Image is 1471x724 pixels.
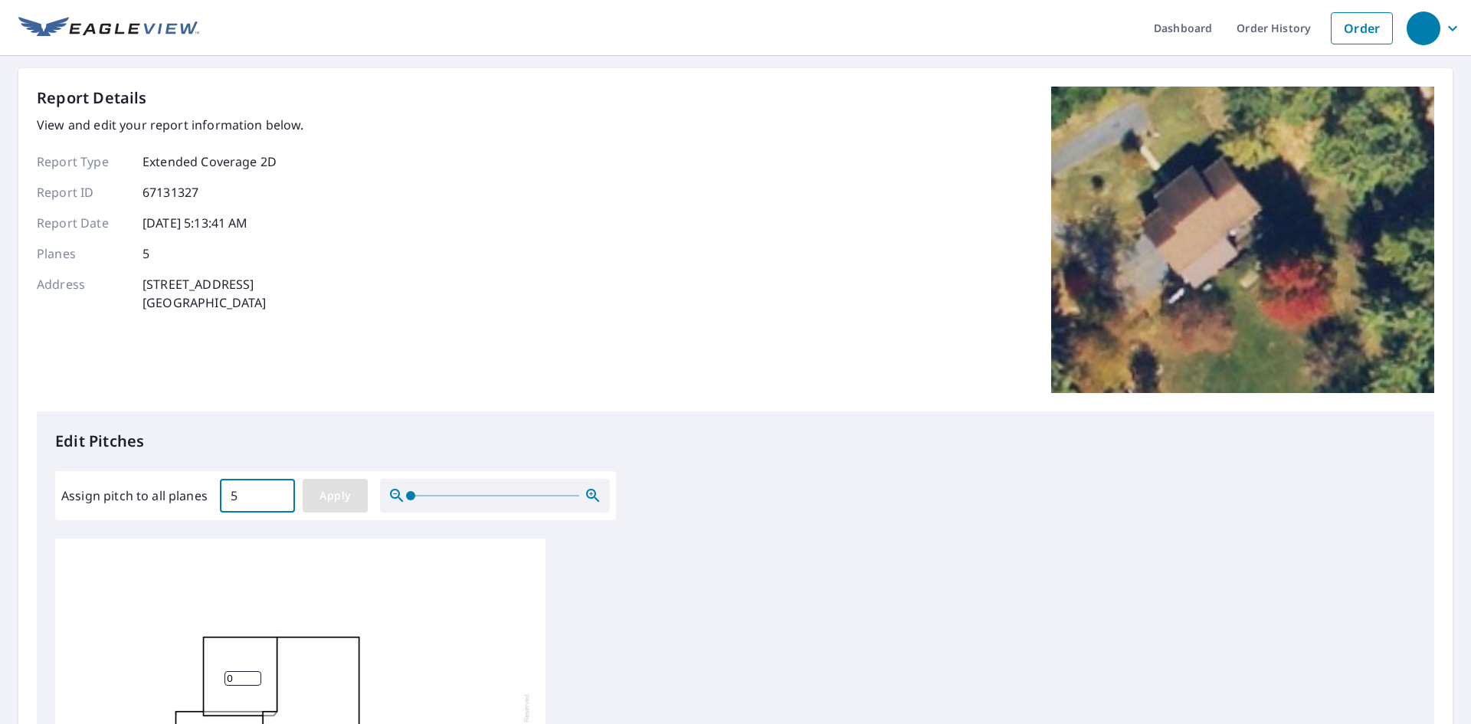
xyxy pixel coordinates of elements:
p: View and edit your report information below. [37,116,304,134]
p: Extended Coverage 2D [143,152,277,171]
img: EV Logo [18,17,199,40]
p: 67131327 [143,183,198,201]
button: Apply [303,479,368,513]
p: Report Date [37,214,129,232]
p: Report Type [37,152,129,171]
p: Report Details [37,87,147,110]
p: Edit Pitches [55,430,1416,453]
p: Address [37,275,129,312]
label: Assign pitch to all planes [61,486,208,505]
p: Planes [37,244,129,263]
p: [DATE] 5:13:41 AM [143,214,248,232]
img: Top image [1051,87,1434,393]
span: Apply [315,486,355,506]
p: 5 [143,244,149,263]
input: 00.0 [220,474,295,517]
p: Report ID [37,183,129,201]
a: Order [1331,12,1393,44]
p: [STREET_ADDRESS] [GEOGRAPHIC_DATA] [143,275,267,312]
